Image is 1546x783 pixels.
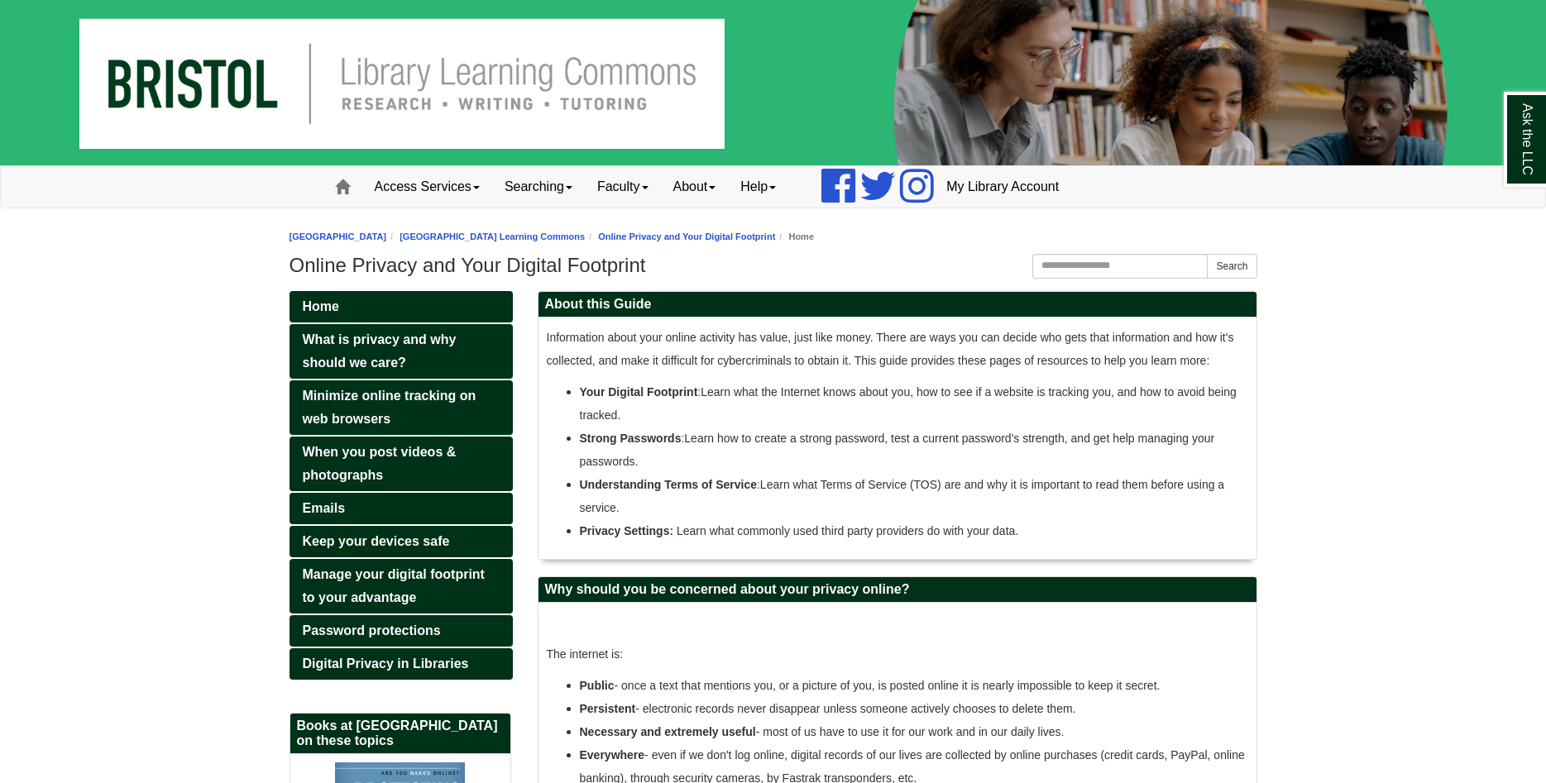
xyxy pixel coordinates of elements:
[580,702,1076,715] span: - electronic records never disappear unless someone actively chooses to delete them.
[934,166,1071,208] a: My Library Account
[580,432,682,445] strong: Strong Passwords
[290,229,1257,245] nav: breadcrumb
[290,437,513,491] a: When you post videos & photographs
[303,445,457,482] span: When you post videos & photographs
[303,332,457,370] span: What is privacy and why should we care?
[303,656,469,671] span: Digital Privacy in Libraries
[580,748,645,762] span: Everywhere
[547,331,1234,367] span: Information about your online activity has value, just like money. There are ways you can decide ...
[580,478,1225,514] span: Learn what Terms of Service (TOS) are and why it is important to read them before using a service.
[290,615,513,647] a: Password protections
[681,432,684,445] a: :
[669,524,673,537] a: :
[400,232,585,241] a: [GEOGRAPHIC_DATA] Learning Commons
[580,432,1215,468] span: Learn how to create a strong password, test a current password's strength, and get help managing ...
[580,702,636,715] span: Persistent
[290,493,513,524] a: Emails
[775,229,814,245] li: Home
[362,166,492,208] a: Access Services
[290,324,513,379] a: What is privacy and why should we care?
[290,254,1257,277] h1: Online Privacy and Your Digital Footprint
[585,166,661,208] a: Faculty
[757,478,760,491] a: :
[1207,254,1256,279] button: Search
[580,725,1065,738] span: - most of us have to use it for our work and in our daily lives.
[290,380,513,435] a: Minimize online tracking on web browsers
[290,291,513,322] a: Home
[580,385,1237,422] span: Learn what the Internet knows about you, how to see if a website is tracking you, and how to avoi...
[661,166,729,208] a: About
[598,232,775,241] a: Online Privacy and Your Digital Footprint
[547,647,624,661] span: The internet is:
[538,292,1256,317] h2: About this Guide
[290,648,513,680] a: Digital Privacy in Libraries
[290,714,510,754] h2: Books at [GEOGRAPHIC_DATA] on these topics
[538,577,1256,603] h2: Why should you be concerned about your privacy online?
[580,524,1019,537] span: Learn what commonly used third party providers do with your data.
[580,478,757,491] strong: Understanding Terms of Service
[728,166,788,208] a: Help
[580,679,615,692] span: Public
[697,385,701,399] a: :
[303,567,485,604] span: Manage your digital footprint to your advantage
[290,526,513,557] a: Keep your devices safe
[290,232,387,241] a: [GEOGRAPHIC_DATA]
[303,389,476,426] span: Minimize online tracking on web browsers
[303,534,450,548] span: Keep your devices safe
[580,524,677,537] strong: Privacy Settings
[492,166,585,208] a: Searching
[303,299,339,313] span: Home
[580,725,756,738] span: Necessary and extremely useful
[290,559,513,614] a: Manage your digital footprint to your advantage
[303,623,441,637] span: Password protections
[580,679,1161,692] span: - once a text that mentions you, or a picture of you, is posted online it is nearly impossible to...
[303,501,346,515] span: Emails
[580,385,698,399] strong: Your Digital Footprint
